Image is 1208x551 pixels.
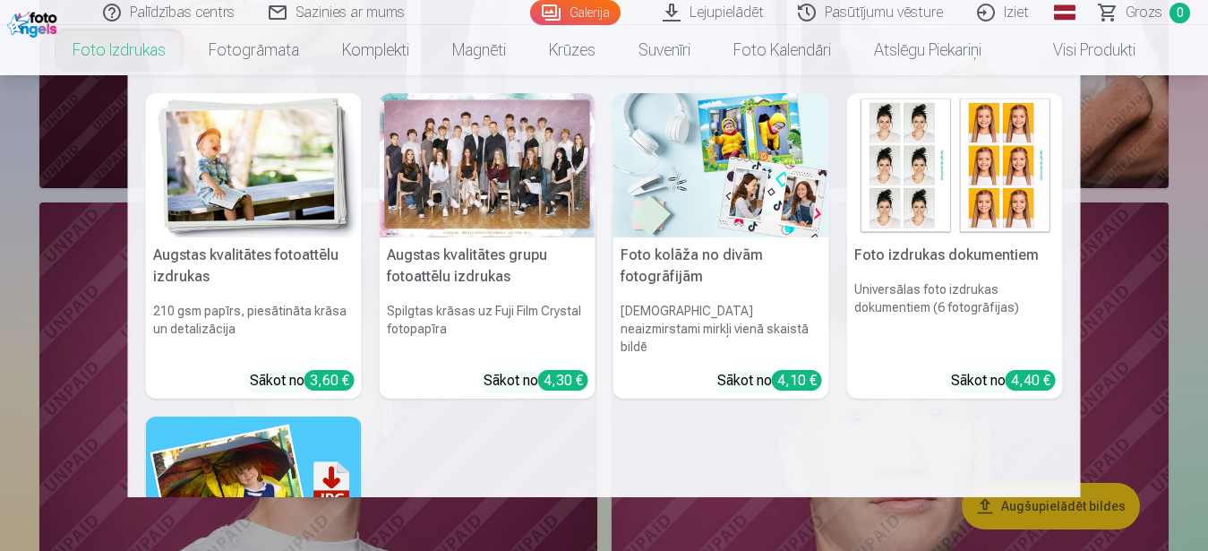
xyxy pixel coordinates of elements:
div: Sākot no [951,370,1056,392]
h6: Universālas foto izdrukas dokumentiem (6 fotogrāfijas) [847,273,1063,363]
a: Komplekti [321,25,431,75]
img: Foto izdrukas dokumentiem [847,93,1063,237]
a: Foto izdrukas [51,25,187,75]
a: Foto izdrukas dokumentiemFoto izdrukas dokumentiemUniversālas foto izdrukas dokumentiem (6 fotogr... [847,93,1063,399]
h6: Spilgtas krāsas uz Fuji Film Crystal fotopapīra [380,295,595,363]
img: Foto kolāža no divām fotogrāfijām [613,93,829,237]
a: Krūzes [527,25,617,75]
div: 3,60 € [304,370,355,391]
h6: [DEMOGRAPHIC_DATA] neaizmirstami mirkļi vienā skaistā bildē [613,295,829,363]
h5: Foto kolāža no divām fotogrāfijām [613,237,829,295]
div: 4,10 € [772,370,822,391]
a: Visi produkti [1003,25,1157,75]
a: Atslēgu piekariņi [852,25,1003,75]
div: Sākot no [484,370,588,392]
a: Magnēti [431,25,527,75]
a: Foto kolāža no divām fotogrāfijāmFoto kolāža no divām fotogrāfijām[DEMOGRAPHIC_DATA] neaizmirstam... [613,93,829,399]
a: Foto kalendāri [712,25,852,75]
h6: 210 gsm papīrs, piesātināta krāsa un detalizācija [146,295,362,363]
div: 4,40 € [1006,370,1056,391]
h5: Foto izdrukas dokumentiem [847,237,1063,273]
span: 0 [1169,3,1190,23]
a: Fotogrāmata [187,25,321,75]
div: 4,30 € [538,370,588,391]
img: /fa1 [7,7,62,38]
div: Sākot no [250,370,355,392]
a: Suvenīri [617,25,712,75]
div: Sākot no [717,370,822,392]
a: Augstas kvalitātes grupu fotoattēlu izdrukasSpilgtas krāsas uz Fuji Film Crystal fotopapīraSākot ... [380,93,595,399]
h5: Augstas kvalitātes fotoattēlu izdrukas [146,237,362,295]
img: Augstas kvalitātes fotoattēlu izdrukas [146,93,362,237]
h5: Augstas kvalitātes grupu fotoattēlu izdrukas [380,237,595,295]
a: Augstas kvalitātes fotoattēlu izdrukasAugstas kvalitātes fotoattēlu izdrukas210 gsm papīrs, piesā... [146,93,362,399]
span: Grozs [1126,2,1162,23]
